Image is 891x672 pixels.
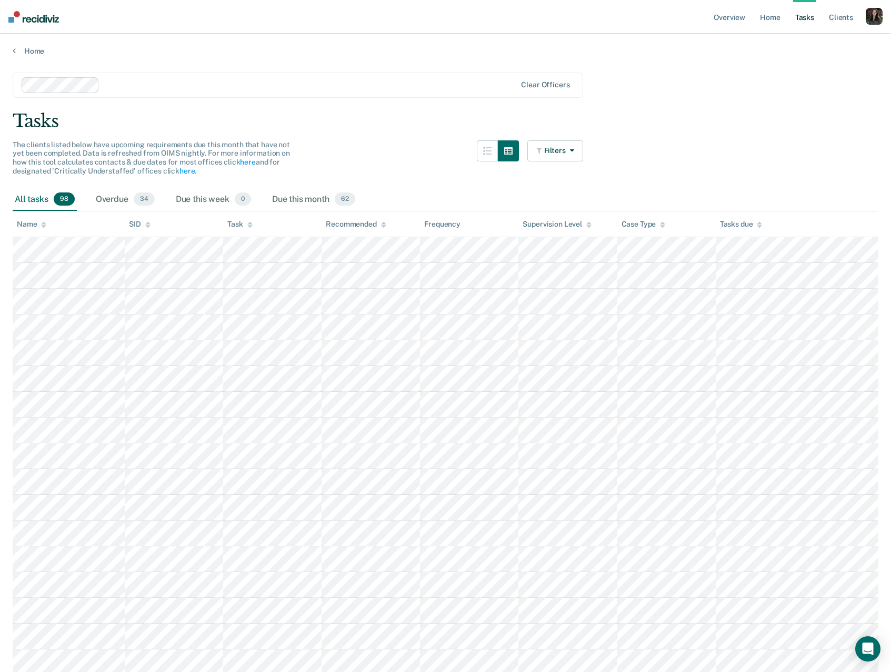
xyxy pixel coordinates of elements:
div: Open Intercom Messenger [855,636,880,661]
div: Due this month62 [270,188,357,211]
div: Tasks [13,110,878,132]
span: 0 [235,192,251,206]
div: Due this week0 [174,188,253,211]
div: Frequency [424,220,460,229]
div: Supervision Level [523,220,592,229]
div: Overdue34 [94,188,157,211]
img: Recidiviz [8,11,59,23]
div: Task [227,220,252,229]
span: The clients listed below have upcoming requirements due this month that have not yet been complet... [13,140,290,175]
div: Name [17,220,46,229]
span: 34 [134,192,155,206]
a: Home [13,46,878,56]
div: Case Type [622,220,666,229]
div: Clear officers [521,80,569,89]
div: SID [129,220,151,229]
a: here [240,158,255,166]
div: All tasks98 [13,188,77,211]
a: here [179,167,195,175]
div: Tasks due [720,220,763,229]
span: 98 [54,192,75,206]
button: Filters [527,140,583,161]
div: Recommended [326,220,386,229]
span: 62 [335,192,355,206]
